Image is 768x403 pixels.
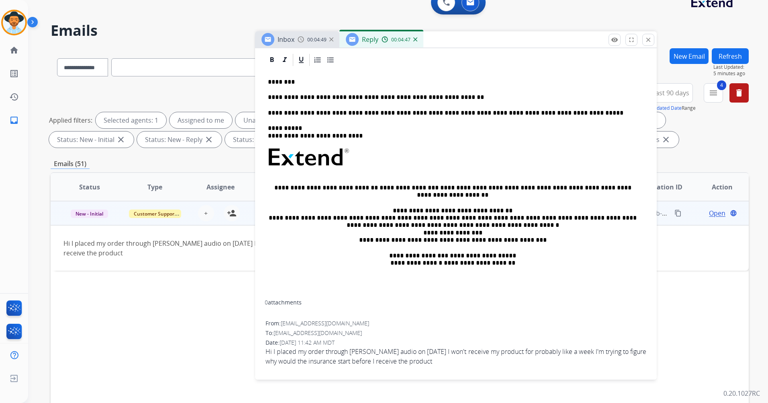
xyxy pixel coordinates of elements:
[266,54,278,66] div: Bold
[79,182,100,192] span: Status
[650,105,696,111] span: Range
[281,319,369,327] span: [EMAIL_ADDRESS][DOMAIN_NAME]
[611,36,618,43] mat-icon: remove_red_eye
[71,210,108,218] span: New - Initial
[325,54,337,66] div: Bullet List
[674,210,682,217] mat-icon: content_copy
[204,208,208,218] span: +
[51,159,90,169] p: Emails (51)
[307,37,327,43] span: 00:04:49
[295,54,307,66] div: Underline
[96,112,166,128] div: Selected agents: 1
[170,112,232,128] div: Assigned to me
[116,135,126,144] mat-icon: close
[661,135,671,144] mat-icon: close
[147,182,162,192] span: Type
[265,298,268,306] span: 0
[235,112,287,128] div: Unassigned
[9,92,19,102] mat-icon: history
[266,347,646,366] span: Hi I placed my order through [PERSON_NAME] audio on [DATE] I won't receive my product for probabl...
[712,48,749,64] button: Refresh
[652,91,689,95] span: Last 90 days
[628,36,635,43] mat-icon: fullscreen
[391,37,411,43] span: 00:04:47
[670,48,709,64] button: New Email
[51,23,749,39] h2: Emails
[734,88,744,98] mat-icon: delete
[709,88,718,98] mat-icon: menu
[645,36,652,43] mat-icon: close
[49,132,134,148] div: Status: New - Initial
[9,45,19,55] mat-icon: home
[204,135,214,144] mat-icon: close
[129,210,181,218] span: Customer Support
[274,329,362,337] span: [EMAIL_ADDRESS][DOMAIN_NAME]
[683,173,749,201] th: Action
[266,319,646,327] div: From:
[63,239,605,258] div: Hi I placed my order through [PERSON_NAME] audio on [DATE] I won't receive my product for probabl...
[9,115,19,125] mat-icon: inbox
[362,35,378,44] span: Reply
[717,80,726,90] span: 4
[709,208,725,218] span: Open
[704,83,723,103] button: 4
[198,205,214,221] button: +
[225,132,329,148] div: Status: On-hold – Internal
[265,298,302,306] div: attachments
[137,132,222,148] div: Status: New - Reply
[280,339,335,346] span: [DATE] 11:42 AM MDT
[650,105,682,111] button: Updated Date
[649,83,693,103] button: Last 90 days
[723,389,760,398] p: 0.20.1027RC
[713,64,749,70] span: Last Updated:
[9,69,19,78] mat-icon: list_alt
[631,182,682,192] span: Conversation ID
[227,208,237,218] mat-icon: person_add
[266,329,646,337] div: To:
[279,54,291,66] div: Italic
[266,339,646,347] div: Date:
[278,35,294,44] span: Inbox
[206,182,235,192] span: Assignee
[3,11,25,34] img: avatar
[312,54,324,66] div: Ordered List
[730,210,737,217] mat-icon: language
[49,115,92,125] p: Applied filters:
[713,70,749,77] span: 5 minutes ago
